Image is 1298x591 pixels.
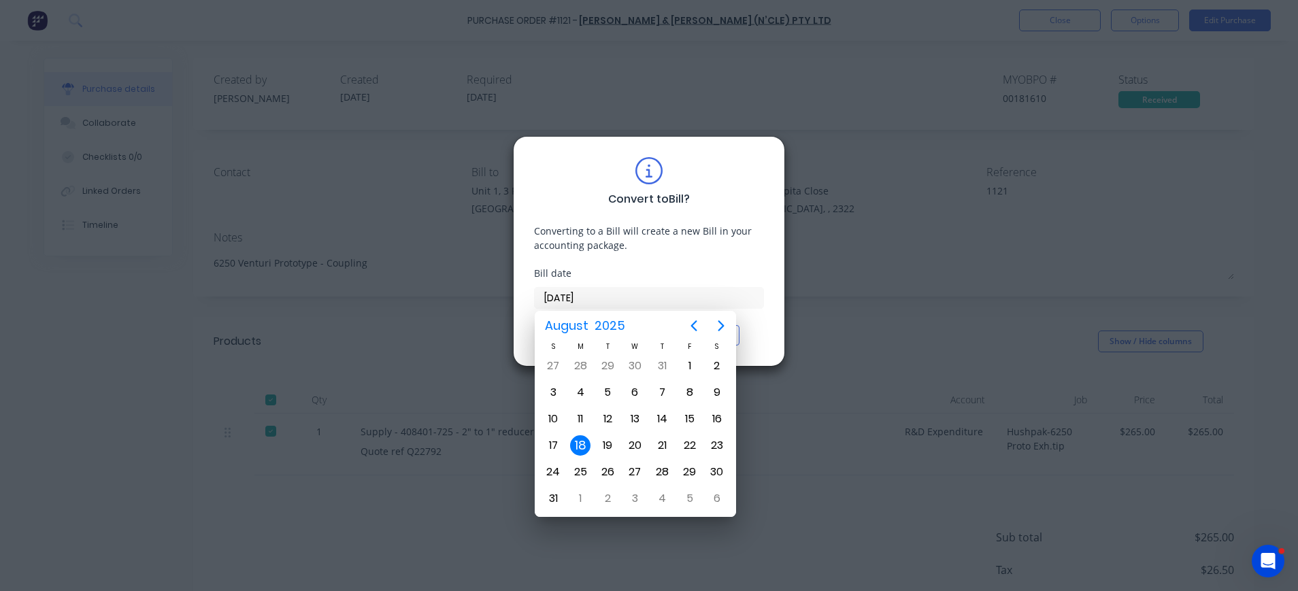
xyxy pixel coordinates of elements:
[1252,545,1284,577] iframe: Intercom live chat
[608,191,690,207] div: Convert to Bill ?
[625,382,645,403] div: Wednesday, August 6, 2025
[570,409,590,429] div: Monday, August 11, 2025
[534,266,764,280] div: Bill date
[652,356,673,376] div: Thursday, July 31, 2025
[652,488,673,509] div: Thursday, September 4, 2025
[570,382,590,403] div: Monday, August 4, 2025
[543,488,563,509] div: Sunday, August 31, 2025
[707,382,727,403] div: Saturday, August 9, 2025
[543,435,563,456] div: Sunday, August 17, 2025
[707,462,727,482] div: Saturday, August 30, 2025
[703,341,731,352] div: S
[543,409,563,429] div: Sunday, August 10, 2025
[680,356,700,376] div: Friday, August 1, 2025
[625,409,645,429] div: Wednesday, August 13, 2025
[570,356,590,376] div: Monday, July 28, 2025
[680,462,700,482] div: Friday, August 29, 2025
[536,314,633,338] button: August2025
[625,356,645,376] div: Wednesday, July 30, 2025
[707,435,727,456] div: Saturday, August 23, 2025
[680,435,700,456] div: Friday, August 22, 2025
[597,488,618,509] div: Tuesday, September 2, 2025
[543,356,563,376] div: Sunday, July 27, 2025
[625,435,645,456] div: Wednesday, August 20, 2025
[570,435,590,456] div: Today, Monday, August 18, 2025
[542,314,591,338] span: August
[652,409,673,429] div: Thursday, August 14, 2025
[625,488,645,509] div: Wednesday, September 3, 2025
[539,341,567,352] div: S
[597,462,618,482] div: Tuesday, August 26, 2025
[570,462,590,482] div: Monday, August 25, 2025
[652,462,673,482] div: Thursday, August 28, 2025
[594,341,621,352] div: T
[680,488,700,509] div: Friday, September 5, 2025
[625,462,645,482] div: Wednesday, August 27, 2025
[597,356,618,376] div: Tuesday, July 29, 2025
[680,312,708,339] button: Previous page
[591,314,628,338] span: 2025
[567,341,594,352] div: M
[676,341,703,352] div: F
[597,435,618,456] div: Tuesday, August 19, 2025
[597,409,618,429] div: Tuesday, August 12, 2025
[570,488,590,509] div: Monday, September 1, 2025
[652,435,673,456] div: Thursday, August 21, 2025
[543,462,563,482] div: Sunday, August 24, 2025
[707,356,727,376] div: Saturday, August 2, 2025
[597,382,618,403] div: Tuesday, August 5, 2025
[621,341,648,352] div: W
[680,409,700,429] div: Friday, August 15, 2025
[708,312,735,339] button: Next page
[543,382,563,403] div: Sunday, August 3, 2025
[707,488,727,509] div: Saturday, September 6, 2025
[649,341,676,352] div: T
[680,382,700,403] div: Friday, August 8, 2025
[652,382,673,403] div: Thursday, August 7, 2025
[534,224,764,252] div: Converting to a Bill will create a new Bill in your accounting package.
[707,409,727,429] div: Saturday, August 16, 2025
